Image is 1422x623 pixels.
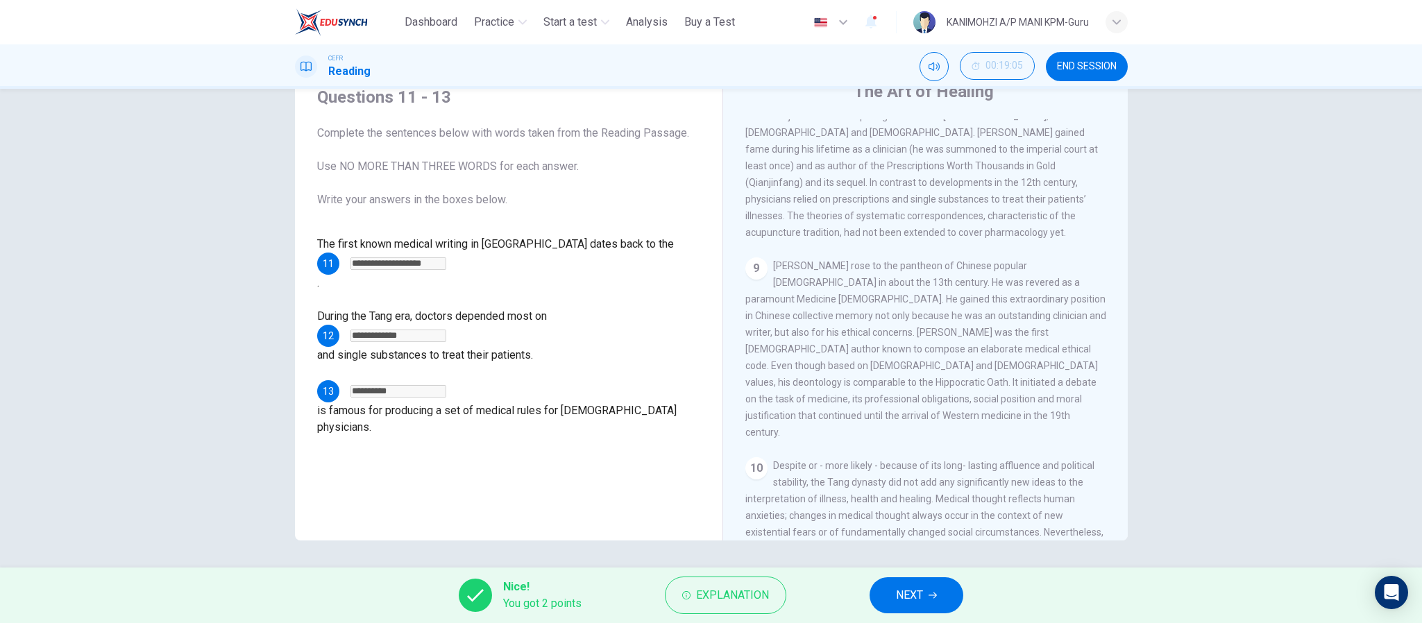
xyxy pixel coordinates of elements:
span: 11 [323,259,334,268]
span: Explanation [696,586,769,605]
button: NEXT [870,577,963,613]
span: Start a test [543,14,597,31]
span: CEFR [328,53,343,63]
input: 2nd century BC; 2nd century; [350,257,446,270]
span: . [317,276,319,289]
button: END SESSION [1046,52,1128,81]
span: During the Tang era, doctors depended most on [317,309,547,323]
h4: The Art of Healing [854,80,994,103]
a: ELTC logo [295,8,400,36]
div: Mute [920,52,949,81]
span: 12 [323,331,334,341]
span: Buy a Test [684,14,735,31]
button: Explanation [665,577,786,614]
button: Practice [468,10,532,35]
span: You got 2 points [503,595,582,612]
span: [PERSON_NAME] was the most eminent physician and author not only of the Tang dynasty, but of the ... [745,60,1098,238]
h1: Reading [328,63,371,80]
span: Dashboard [405,14,457,31]
span: NEXT [896,586,923,605]
button: Dashboard [399,10,463,35]
div: Hide [960,52,1035,81]
div: 9 [745,257,768,280]
span: Analysis [626,14,668,31]
span: The first known medical writing in [GEOGRAPHIC_DATA] dates back to the [317,237,674,250]
span: Complete the sentences below with words taken from the Reading Passage. Use NO MORE THAN THREE WO... [317,125,700,208]
button: Start a test [538,10,615,35]
img: en [812,17,829,28]
h4: Questions 11 - 13 [317,86,700,108]
span: Practice [474,14,514,31]
span: 13 [323,386,334,396]
img: Profile picture [913,11,936,33]
input: Sun Simiao [350,385,446,398]
img: ELTC logo [295,8,368,36]
span: END SESSION [1057,61,1117,72]
span: Despite or - more likely - because of its long- lasting affluence and political stability, the Ta... [745,460,1103,571]
span: and single substances to treat their patients. [317,348,533,361]
button: Analysis [620,10,673,35]
span: Nice! [503,579,582,595]
div: Open Intercom Messenger [1375,576,1408,609]
button: Buy a Test [679,10,740,35]
span: is famous for producing a set of medical rules for [DEMOGRAPHIC_DATA] physicians. [317,404,677,434]
div: KANIMOHZI A/P MANI KPM-Guru [947,14,1089,31]
button: 00:19:05 [960,52,1035,80]
div: 10 [745,457,768,479]
span: 00:19:05 [985,60,1023,71]
input: prescriptions [350,330,446,342]
span: [PERSON_NAME] rose to the pantheon of Chinese popular [DEMOGRAPHIC_DATA] in about the 13th centur... [745,260,1106,438]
